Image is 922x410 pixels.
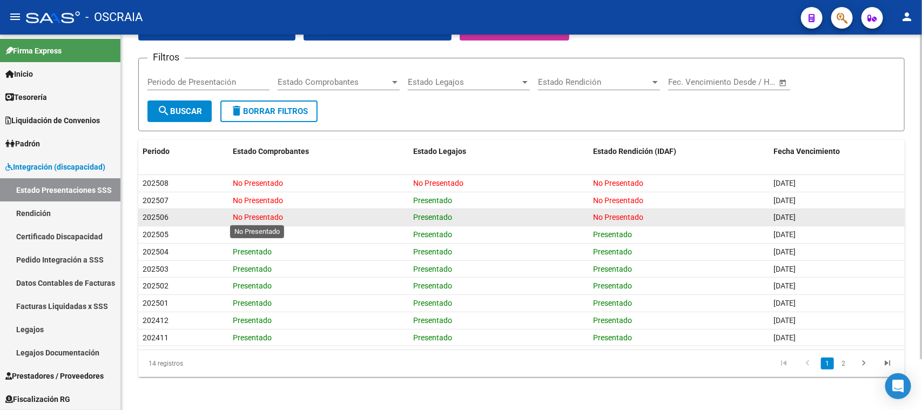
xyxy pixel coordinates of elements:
[5,393,70,405] span: Fiscalización RG
[722,77,774,87] input: Fecha fin
[220,100,318,122] button: Borrar Filtros
[409,140,589,163] datatable-header-cell: Estado Legajos
[233,147,309,156] span: Estado Comprobantes
[233,281,272,290] span: Presentado
[774,247,796,256] span: [DATE]
[594,179,644,187] span: No Presentado
[233,213,283,221] span: No Presentado
[777,77,790,89] button: Open calendar
[594,316,632,325] span: Presentado
[230,106,308,116] span: Borrar Filtros
[413,299,452,307] span: Presentado
[774,213,796,221] span: [DATE]
[589,140,770,163] datatable-header-cell: Estado Rendición (IDAF)
[278,77,390,87] span: Estado Comprobantes
[5,138,40,150] span: Padrón
[773,358,794,369] a: go to first page
[143,281,169,290] span: 202502
[885,373,911,399] div: Open Intercom Messenger
[143,213,169,221] span: 202506
[143,333,169,342] span: 202411
[233,333,272,342] span: Presentado
[233,299,272,307] span: Presentado
[413,281,452,290] span: Presentado
[9,10,22,23] mat-icon: menu
[138,140,228,163] datatable-header-cell: Periodo
[157,104,170,117] mat-icon: search
[877,358,898,369] a: go to last page
[594,281,632,290] span: Presentado
[774,230,796,239] span: [DATE]
[668,77,712,87] input: Fecha inicio
[143,316,169,325] span: 202412
[836,354,852,373] li: page 2
[594,213,644,221] span: No Presentado
[5,91,47,103] span: Tesorería
[594,196,644,205] span: No Presentado
[312,26,443,36] span: Exportar Cbtes Pendientes
[797,358,818,369] a: go to previous page
[233,179,283,187] span: No Presentado
[594,265,632,273] span: Presentado
[5,370,104,382] span: Prestadores / Proveedores
[774,196,796,205] span: [DATE]
[143,230,169,239] span: 202505
[413,265,452,273] span: Presentado
[228,140,409,163] datatable-header-cell: Estado Comprobantes
[143,299,169,307] span: 202501
[233,316,272,325] span: Presentado
[143,247,169,256] span: 202504
[5,45,62,57] span: Firma Express
[594,147,677,156] span: Estado Rendición (IDAF)
[5,115,100,126] span: Liquidación de Convenios
[853,358,874,369] a: go to next page
[774,333,796,342] span: [DATE]
[594,247,632,256] span: Presentado
[147,26,287,36] span: Exportar Legajos Pendientes
[143,265,169,273] span: 202503
[230,104,243,117] mat-icon: delete
[774,281,796,290] span: [DATE]
[774,316,796,325] span: [DATE]
[770,140,905,163] datatable-header-cell: Fecha Vencimiento
[594,230,632,239] span: Presentado
[821,358,834,369] a: 1
[774,299,796,307] span: [DATE]
[413,213,452,221] span: Presentado
[413,316,452,325] span: Presentado
[413,333,452,342] span: Presentado
[413,230,452,239] span: Presentado
[143,196,169,205] span: 202507
[538,77,650,87] span: Estado Rendición
[413,179,463,187] span: No Presentado
[819,354,836,373] li: page 1
[413,147,466,156] span: Estado Legajos
[774,179,796,187] span: [DATE]
[5,161,105,173] span: Integración (discapacidad)
[233,247,272,256] span: Presentado
[147,50,185,65] h3: Filtros
[774,265,796,273] span: [DATE]
[233,265,272,273] span: Presentado
[143,147,170,156] span: Periodo
[900,10,913,23] mat-icon: person
[138,350,290,377] div: 14 registros
[157,106,202,116] span: Buscar
[837,358,850,369] a: 2
[143,179,169,187] span: 202508
[233,196,283,205] span: No Presentado
[233,230,272,239] span: Presentado
[413,196,452,205] span: Presentado
[774,147,840,156] span: Fecha Vencimiento
[594,333,632,342] span: Presentado
[408,77,520,87] span: Estado Legajos
[413,247,452,256] span: Presentado
[85,5,143,29] span: - OSCRAIA
[594,299,632,307] span: Presentado
[147,100,212,122] button: Buscar
[5,68,33,80] span: Inicio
